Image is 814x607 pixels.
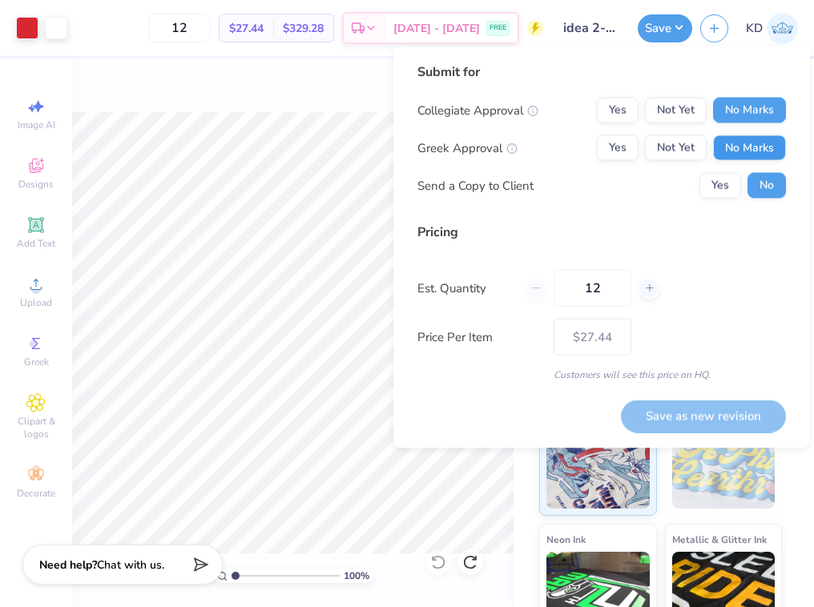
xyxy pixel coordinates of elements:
[672,428,776,509] img: Puff Ink
[39,557,97,573] strong: Need help?
[417,223,786,242] div: Pricing
[97,557,164,573] span: Chat with us.
[746,19,763,38] span: KD
[597,135,639,161] button: Yes
[645,98,707,123] button: Not Yet
[417,101,538,119] div: Collegiate Approval
[283,20,324,37] span: $329.28
[638,14,692,42] button: Save
[713,98,786,123] button: No Marks
[417,176,534,195] div: Send a Copy to Client
[546,531,586,548] span: Neon Ink
[767,13,798,44] img: Keira Devita
[417,139,518,157] div: Greek Approval
[746,13,798,44] a: KD
[24,356,49,368] span: Greek
[417,328,542,346] label: Price Per Item
[17,487,55,500] span: Decorate
[417,279,513,297] label: Est. Quantity
[490,22,506,34] span: FREE
[417,62,786,82] div: Submit for
[148,14,211,42] input: – –
[344,569,369,583] span: 100 %
[597,98,639,123] button: Yes
[20,296,52,309] span: Upload
[713,135,786,161] button: No Marks
[18,119,55,131] span: Image AI
[18,178,54,191] span: Designs
[748,173,786,199] button: No
[229,20,264,37] span: $27.44
[417,368,786,382] div: Customers will see this price on HQ.
[8,415,64,440] span: Clipart & logos
[17,237,55,250] span: Add Text
[393,20,480,37] span: [DATE] - [DATE]
[645,135,707,161] button: Not Yet
[551,12,630,44] input: Untitled Design
[699,173,741,199] button: Yes
[554,270,631,307] input: – –
[546,428,650,509] img: Standard
[672,531,767,548] span: Metallic & Glitter Ink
